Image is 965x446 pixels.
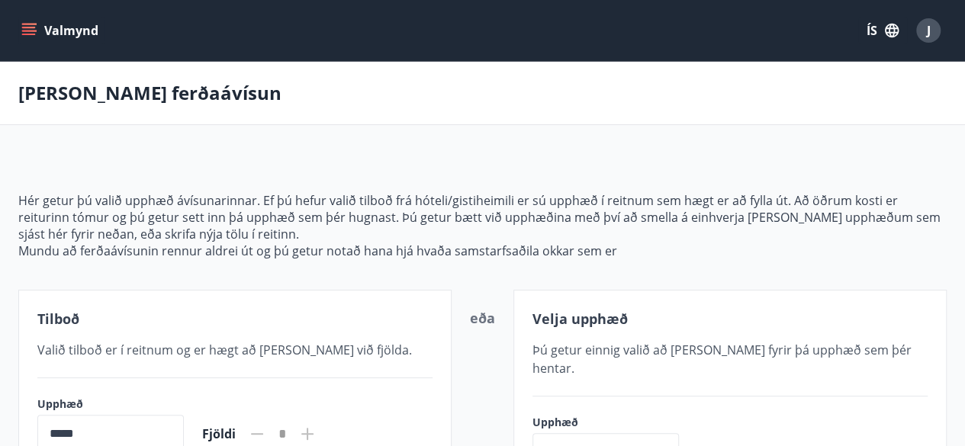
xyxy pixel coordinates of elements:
span: Fjöldi [202,425,236,442]
button: J [910,12,947,49]
span: Tilboð [37,310,79,328]
p: Mundu að ferðaávísunin rennur aldrei út og þú getur notað hana hjá hvaða samstarfsaðila okkar sem er [18,242,947,259]
span: Valið tilboð er í reitnum og er hægt að [PERSON_NAME] við fjölda. [37,342,412,358]
span: Þú getur einnig valið að [PERSON_NAME] fyrir þá upphæð sem þér hentar. [532,342,912,377]
button: ÍS [858,17,907,44]
span: eða [470,309,495,327]
label: Upphæð [532,415,694,430]
p: Hér getur þú valið upphæð ávísunarinnar. Ef þú hefur valið tilboð frá hóteli/gistiheimili er sú u... [18,192,947,242]
span: Velja upphæð [532,310,628,328]
label: Upphæð [37,396,184,412]
button: menu [18,17,105,44]
p: [PERSON_NAME] ferðaávísun [18,80,281,106]
span: J [927,22,931,39]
